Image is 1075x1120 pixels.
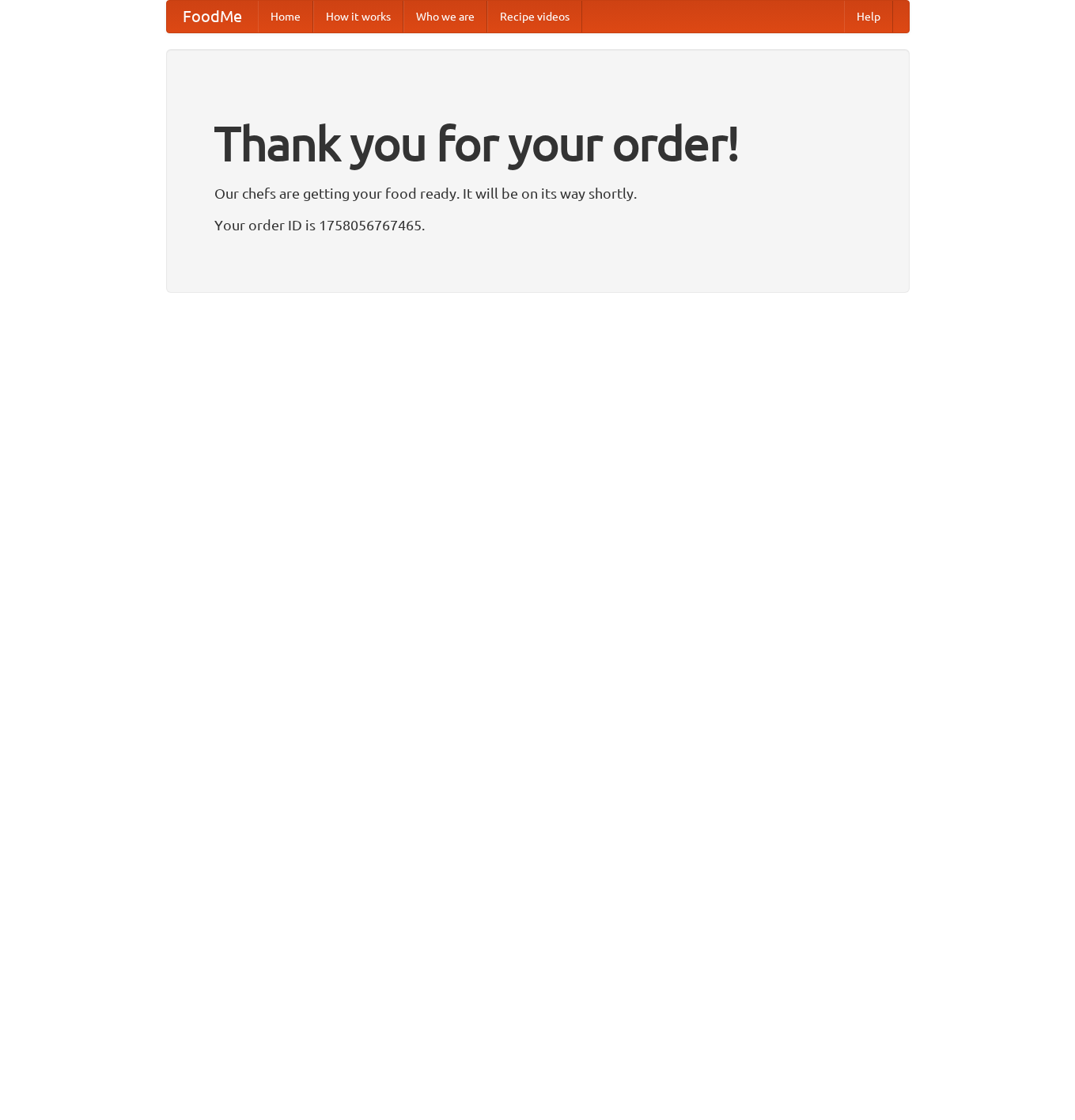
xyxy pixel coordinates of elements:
a: Recipe videos [487,1,582,32]
a: Who we are [403,1,487,32]
p: Our chefs are getting your food ready. It will be on its way shortly. [214,181,861,205]
a: How it works [313,1,403,32]
a: Help [844,1,893,32]
h1: Thank you for your order! [214,105,861,181]
p: Your order ID is 1758056767465. [214,213,861,237]
a: Home [258,1,313,32]
a: FoodMe [167,1,258,32]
